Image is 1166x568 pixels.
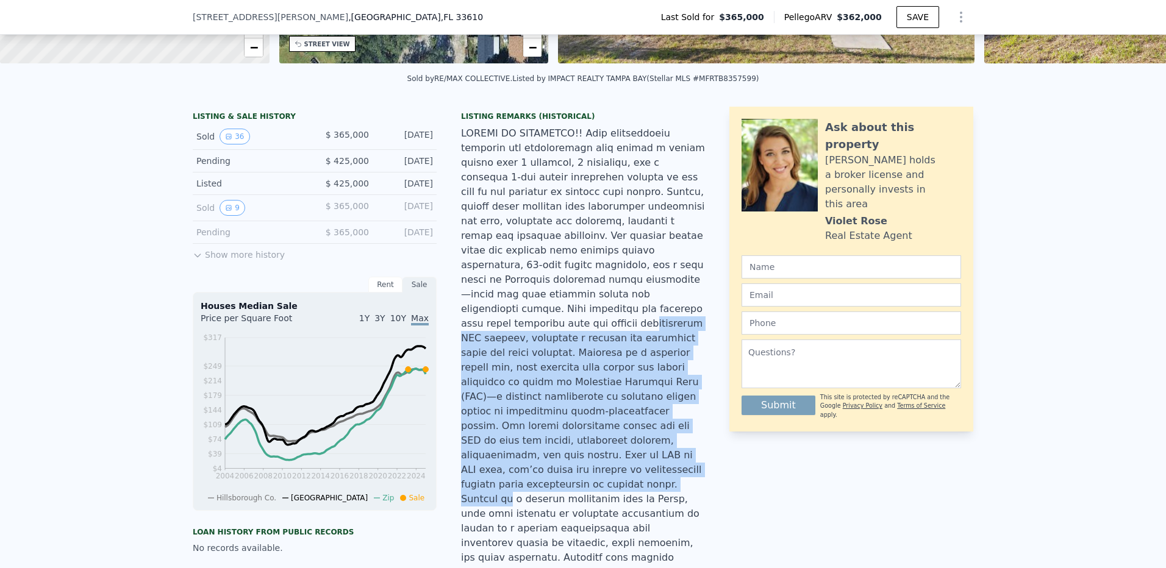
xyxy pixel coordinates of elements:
div: Sold [196,129,305,144]
a: Privacy Policy [843,402,882,409]
div: Price per Square Foot [201,312,315,332]
button: Show Options [949,5,973,29]
div: [DATE] [379,200,433,216]
div: Sold by RE/MAX COLLECTIVE . [407,74,513,83]
span: , [GEOGRAPHIC_DATA] [348,11,483,23]
div: LISTING & SALE HISTORY [193,112,437,124]
div: Loan history from public records [193,527,437,537]
input: Phone [742,311,961,335]
tspan: 2004 [216,472,235,480]
tspan: $214 [203,377,222,385]
span: 1Y [359,313,370,323]
tspan: $39 [208,450,222,458]
button: View historical data [220,200,245,216]
tspan: 2006 [235,472,254,480]
span: $362,000 [837,12,882,22]
span: $ 425,000 [326,156,369,166]
tspan: 2008 [254,472,273,480]
tspan: 2020 [368,472,387,480]
div: [DATE] [379,226,433,238]
div: Listing Remarks (Historical) [461,112,705,121]
tspan: 2010 [273,472,292,480]
tspan: $179 [203,391,222,400]
input: Name [742,255,961,279]
tspan: $74 [208,435,222,444]
div: Pending [196,155,305,167]
tspan: $317 [203,333,222,342]
div: Violet Rose [825,214,887,229]
span: [STREET_ADDRESS][PERSON_NAME] [193,11,348,23]
button: Submit [742,396,815,415]
div: Rent [368,277,402,293]
span: $ 365,000 [326,130,369,140]
div: Ask about this property [825,119,961,153]
tspan: 2016 [331,472,349,480]
div: Houses Median Sale [201,300,429,312]
div: Listed by IMPACT REALTY TAMPA BAY (Stellar MLS #MFRTB8357599) [512,74,759,83]
span: 10Y [390,313,406,323]
span: $365,000 [719,11,764,23]
div: Sold [196,200,305,216]
div: [DATE] [379,129,433,144]
div: STREET VIEW [304,40,350,49]
div: [PERSON_NAME] holds a broker license and personally invests in this area [825,153,961,211]
tspan: 2024 [407,472,426,480]
button: View historical data [220,129,249,144]
span: Max [411,313,429,325]
span: − [529,40,537,55]
span: Zip [382,494,394,502]
div: Sale [402,277,437,293]
div: No records available. [193,542,437,554]
span: 3Y [374,313,385,323]
div: Pending [196,226,305,238]
tspan: $4 [213,464,222,473]
span: $ 365,000 [326,201,369,211]
a: Terms of Service [897,402,945,409]
tspan: $109 [203,421,222,429]
tspan: $249 [203,362,222,371]
tspan: $144 [203,406,222,414]
span: $ 365,000 [326,227,369,237]
span: Sale [409,494,424,502]
tspan: 2014 [311,472,330,480]
button: Show more history [193,244,285,261]
div: This site is protected by reCAPTCHA and the Google and apply. [820,393,961,419]
button: SAVE [896,6,939,28]
div: Listed [196,177,305,190]
a: Zoom out [523,38,542,57]
span: [GEOGRAPHIC_DATA] [291,494,368,502]
span: $ 425,000 [326,179,369,188]
div: [DATE] [379,177,433,190]
div: Real Estate Agent [825,229,912,243]
span: Hillsborough Co. [216,494,276,502]
a: Zoom out [245,38,263,57]
span: Pellego ARV [784,11,837,23]
span: − [249,40,257,55]
span: Last Sold for [661,11,720,23]
tspan: 2022 [388,472,407,480]
tspan: 2012 [292,472,311,480]
input: Email [742,283,961,307]
div: [DATE] [379,155,433,167]
tspan: 2018 [349,472,368,480]
span: , FL 33610 [441,12,483,22]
